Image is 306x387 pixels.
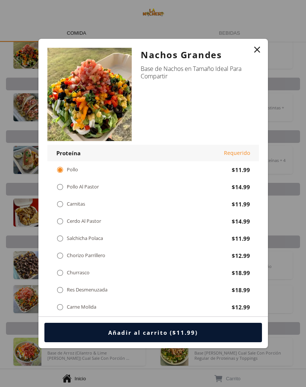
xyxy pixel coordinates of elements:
[56,166,64,174] div: 
[67,166,78,173] div: Pollo
[67,269,90,276] div: Churrasco
[232,269,250,277] div: $18.99
[67,252,105,259] div: Chorizo Parrillero
[252,44,262,55] button: 
[56,269,64,277] div: 
[232,252,250,259] div: $12.99
[67,184,99,190] div: Pollo Al Pastor
[56,149,81,157] div: Proteína
[67,287,107,293] div: Res Desmenuzada
[232,303,250,311] div: $12.99
[56,217,64,225] div: 
[56,252,64,260] div: 
[56,234,64,243] div: 
[232,286,250,294] div: $18.99
[67,201,85,207] div: Carnitas
[56,183,64,191] div: 
[56,303,64,311] div: 
[67,218,101,224] div: Cerdo Al Pastor
[141,65,250,80] div: Base de Nachos en Tamaño Ideal Para Compartir
[141,48,250,62] div: Nachos Grandes
[224,149,250,157] div: Requerido
[44,323,262,342] button: Añadir al carrito ($11.99)
[67,235,103,241] div: Salchicha Polaca
[232,235,250,242] div: $11.99
[56,200,64,208] div: 
[67,304,96,310] div: Carne Molida
[232,166,250,174] div: $11.99
[108,329,198,336] div: Añadir al carrito ($11.99)
[56,286,64,294] div: 
[232,218,250,225] div: $14.99
[232,200,250,208] div: $11.99
[232,183,250,191] div: $14.99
